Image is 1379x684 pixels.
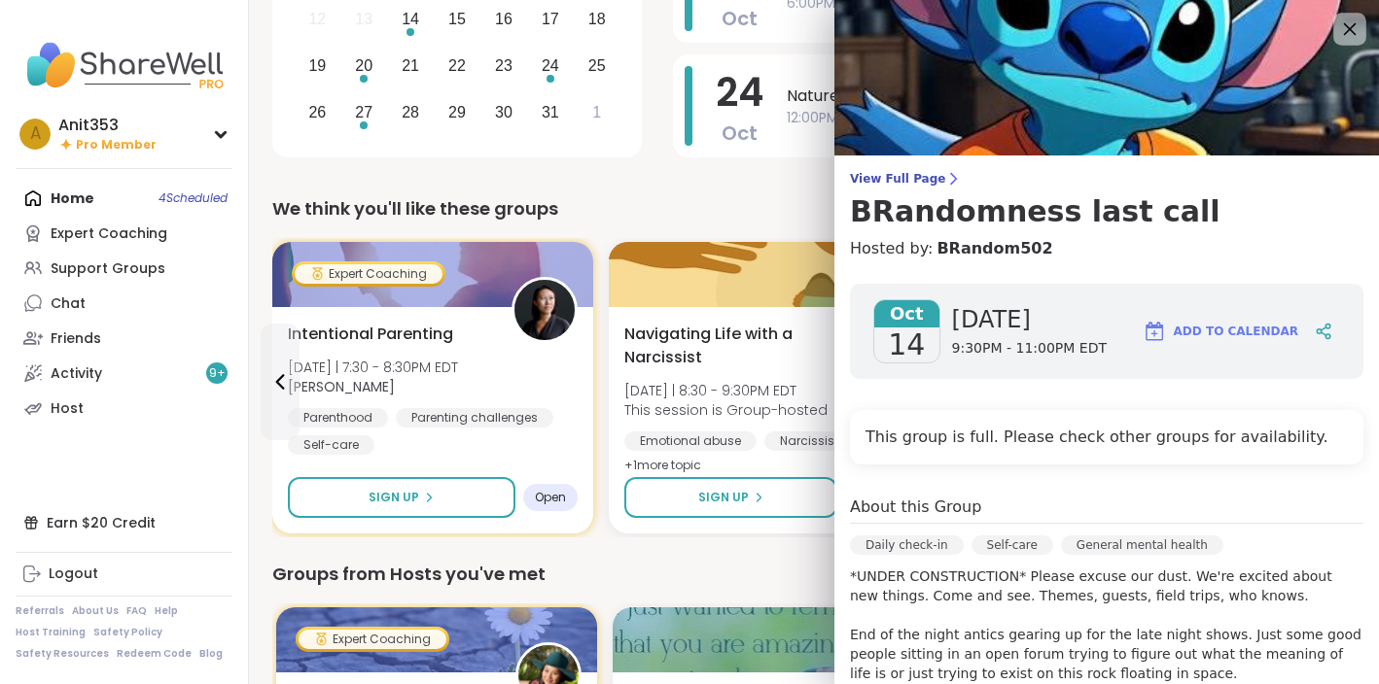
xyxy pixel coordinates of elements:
[952,304,1107,335] span: [DATE]
[624,477,837,518] button: Sign Up
[576,45,618,86] div: Choose Saturday, October 25th, 2025
[576,91,618,133] div: Choose Saturday, November 1st, 2025
[542,99,559,125] div: 31
[51,399,84,419] div: Host
[16,286,232,321] a: Chat
[369,489,419,506] span: Sign Up
[514,280,575,340] img: Natasha
[51,329,101,349] div: Friends
[51,259,165,279] div: Support Groups
[297,45,338,86] div: Choose Sunday, October 19th, 2025
[299,630,446,649] div: Expert Coaching
[390,45,432,86] div: Choose Tuesday, October 21st, 2025
[937,237,1052,260] a: BRandom502
[308,52,326,79] div: 19
[483,45,525,86] div: Choose Thursday, October 23rd, 2025
[716,65,763,120] span: 24
[272,561,1356,588] div: Groups from Hosts you've met
[448,99,466,125] div: 29
[402,52,419,79] div: 21
[51,294,86,314] div: Chat
[288,477,515,518] button: Sign Up
[16,216,232,251] a: Expert Coaching
[16,356,232,391] a: Activity9+
[624,323,827,369] span: Navigating Life with a Narcissist
[850,237,1363,260] h4: Hosted by:
[288,323,453,346] span: Intentional Parenting
[51,364,102,384] div: Activity
[850,535,964,555] div: Daily check-in
[850,496,981,519] h4: About this Group
[16,391,232,426] a: Host
[308,6,326,32] div: 12
[16,321,232,356] a: Friends
[874,300,939,327] span: Oct
[16,505,232,540] div: Earn $20 Credit
[209,365,226,382] span: 9 +
[588,52,606,79] div: 25
[16,626,86,639] a: Host Training
[343,45,385,86] div: Choose Monday, October 20th, 2025
[16,557,232,592] a: Logout
[295,264,442,284] div: Expert Coaching
[588,6,606,32] div: 18
[448,6,466,32] div: 15
[343,91,385,133] div: Choose Monday, October 27th, 2025
[1143,320,1166,343] img: ShareWell Logomark
[16,251,232,286] a: Support Groups
[16,604,64,618] a: Referrals
[787,108,1321,128] span: 12:00PM - 1:00PM EDT
[624,381,828,400] span: [DATE] | 8:30 - 9:30PM EDT
[402,6,419,32] div: 14
[529,45,571,86] div: Choose Friday, October 24th, 2025
[542,6,559,32] div: 17
[698,489,749,506] span: Sign Up
[866,426,1348,449] h4: This group is full. Please check other groups for availability.
[1061,535,1223,555] div: General mental health
[972,535,1053,555] div: Self-care
[16,31,232,99] img: ShareWell Nav Logo
[850,171,1363,187] span: View Full Page
[58,115,157,136] div: Anit353
[72,604,119,618] a: About Us
[592,99,601,125] div: 1
[272,195,1356,222] div: We think you'll like these groups
[1134,308,1307,355] button: Add to Calendar
[288,408,388,427] div: Parenthood
[495,99,513,125] div: 30
[764,431,863,451] div: Narcissism
[437,91,478,133] div: Choose Wednesday, October 29th, 2025
[308,99,326,125] div: 26
[535,490,566,505] span: Open
[624,400,828,420] span: This session is Group-hosted
[483,91,525,133] div: Choose Thursday, October 30th, 2025
[888,327,925,362] span: 14
[722,5,758,32] span: Oct
[850,171,1363,229] a: View Full PageBRandomness last call
[288,358,458,377] span: [DATE] | 7:30 - 8:30PM EDT
[542,52,559,79] div: 24
[93,626,162,639] a: Safety Policy
[355,6,372,32] div: 13
[117,647,192,661] a: Redeem Code
[850,194,1363,229] h3: BRandomness last call
[51,224,167,244] div: Expert Coaching
[448,52,466,79] div: 22
[288,435,374,455] div: Self-care
[952,339,1107,359] span: 9:30PM - 11:00PM EDT
[722,120,758,147] span: Oct
[390,91,432,133] div: Choose Tuesday, October 28th, 2025
[16,647,109,661] a: Safety Resources
[49,564,98,584] div: Logout
[199,647,223,661] a: Blog
[495,6,513,32] div: 16
[396,408,553,427] div: Parenting challenges
[787,85,1321,108] span: Nature As Medicine
[76,137,157,154] span: Pro Member
[624,431,757,451] div: Emotional abuse
[495,52,513,79] div: 23
[402,99,419,125] div: 28
[355,99,372,125] div: 27
[155,604,178,618] a: Help
[288,377,395,396] b: [PERSON_NAME]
